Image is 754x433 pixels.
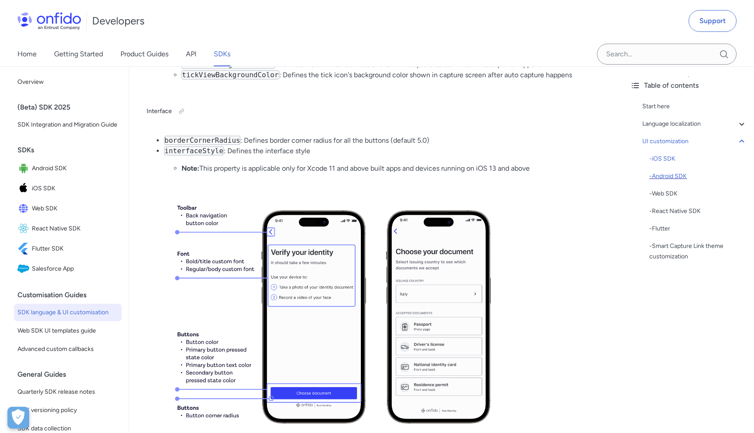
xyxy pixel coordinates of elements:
h5: Interface [147,104,606,118]
li: : Defines the tick icon's background color shown in capture screen after auto capture happens [182,70,606,80]
a: -Flutter [649,223,747,234]
span: React Native SDK [32,223,118,235]
img: IconSalesforce App [17,263,32,275]
div: SDKs [17,141,125,159]
a: SDK language & UI customisation [14,304,122,321]
span: SDK Integration and Migration Guide [17,120,118,130]
a: -Android SDK [649,171,747,182]
div: Cookie Preferences [7,407,29,429]
li: : Defines the interface style [164,146,606,174]
li: : Defines border corner radius for all the buttons (default 5.0) [164,135,606,146]
div: - Smart Capture Link theme customization [649,241,747,262]
a: SDK Integration and Migration Guide [14,116,122,134]
a: Language localization [642,119,747,129]
span: Web SDK [32,203,118,215]
a: Support [689,10,737,32]
span: Android SDK [32,162,118,175]
img: IconWeb SDK [17,203,32,215]
span: Web SDK UI templates guide [17,326,118,336]
a: SDK versioning policy [14,402,122,419]
div: - Web SDK [649,189,747,199]
span: SDK versioning policy [17,405,118,416]
div: - iOS SDK [649,154,747,164]
h1: Developers [92,14,144,28]
div: Table of contents [630,80,747,91]
li: This property is applicable only for Xcode 11 and above built apps and devices running on iOS 13 ... [182,163,606,174]
a: Product Guides [120,42,168,66]
a: Web SDK UI templates guide [14,322,122,340]
span: Salesforce App [32,263,118,275]
a: -Smart Capture Link theme customization [649,241,747,262]
a: Overview [14,73,122,91]
a: Start here [642,101,747,112]
a: IconAndroid SDKAndroid SDK [14,159,122,178]
code: interfaceStyle [164,146,224,155]
a: -React Native SDK [649,206,747,216]
a: Quarterly SDK release notes [14,383,122,401]
div: - Flutter [649,223,747,234]
code: borderCornerRadius [164,136,240,145]
a: IconFlutter SDKFlutter SDK [14,239,122,258]
a: API [186,42,196,66]
span: Flutter SDK [32,243,118,255]
a: IconWeb SDKWeb SDK [14,199,122,218]
a: Home [17,42,37,66]
div: General Guides [17,366,125,383]
div: - Android SDK [649,171,747,182]
img: Onfido Logo [17,12,81,30]
span: SDK language & UI customisation [17,307,118,318]
code: tickViewImageTintColor [182,60,275,69]
strong: Note: [182,164,199,172]
div: - React Native SDK [649,206,747,216]
a: Getting Started [54,42,103,66]
img: IconiOS SDK [17,182,32,195]
a: IconReact Native SDKReact Native SDK [14,219,122,238]
img: IconFlutter SDK [17,243,32,255]
a: Advanced custom callbacks [14,340,122,358]
a: UI customization [642,136,747,147]
span: Advanced custom callbacks [17,344,118,354]
a: -iOS SDK [649,154,747,164]
a: -Web SDK [649,189,747,199]
span: iOS SDK [32,182,118,195]
code: tickViewBackgroundColor [182,70,279,79]
img: IconAndroid SDK [17,162,32,175]
a: IconiOS SDKiOS SDK [14,179,122,198]
span: Overview [17,77,118,87]
span: Quarterly SDK release notes [17,387,118,397]
input: Onfido search input field [597,44,737,65]
a: IconSalesforce AppSalesforce App [14,259,122,278]
a: SDKs [214,42,230,66]
button: Open Preferences [7,407,29,429]
div: (Beta) SDK 2025 [17,99,125,116]
img: IconReact Native SDK [17,223,32,235]
div: Customisation Guides [17,286,125,304]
